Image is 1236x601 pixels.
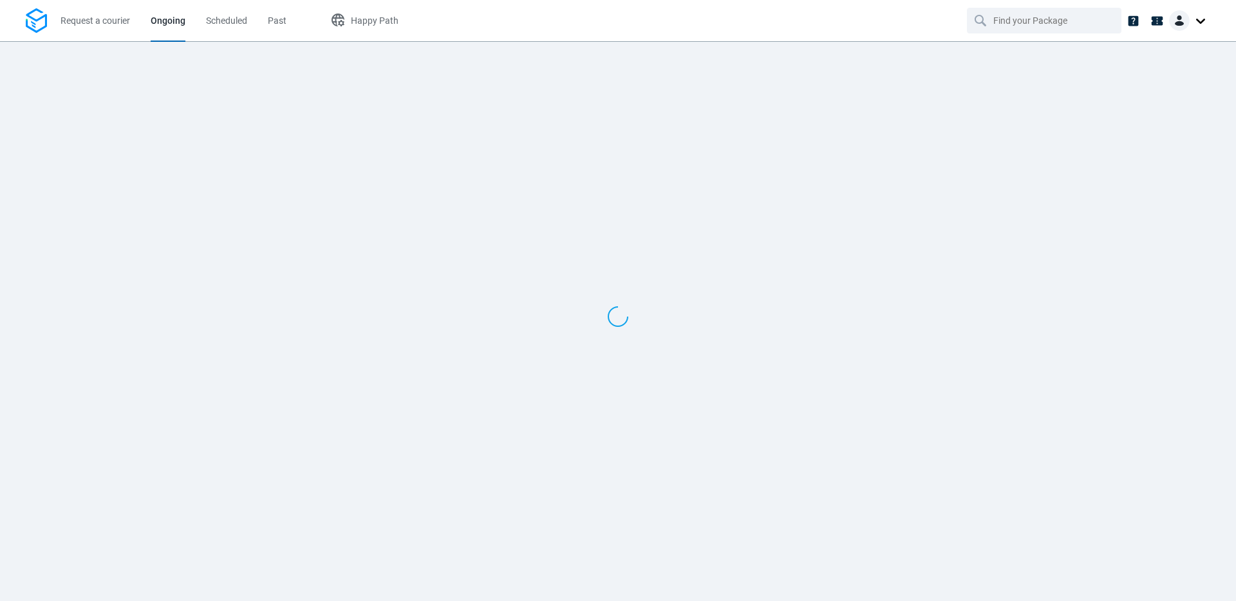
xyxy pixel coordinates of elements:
img: Logo [26,8,47,33]
input: Find your Package [993,8,1098,33]
span: Past [268,15,286,26]
img: Client [1169,10,1190,31]
img: Spinner [604,302,633,331]
span: Scheduled [206,15,247,26]
span: Request a courier [61,15,130,26]
span: Ongoing [151,15,185,26]
span: Happy Path [351,15,398,26]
